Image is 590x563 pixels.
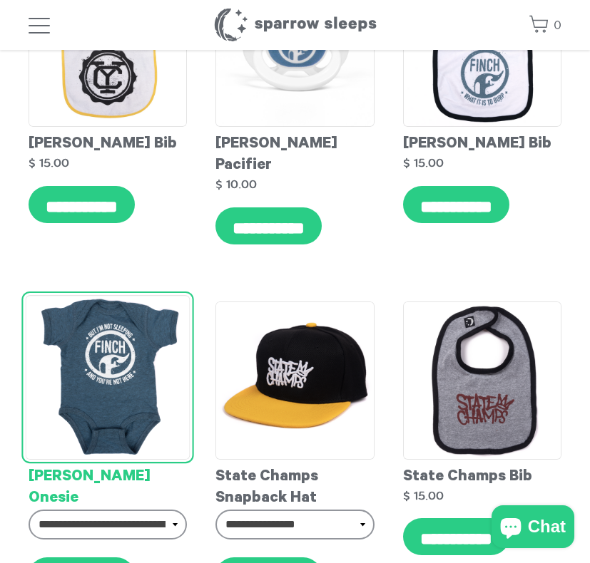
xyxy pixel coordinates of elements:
[215,127,374,177] div: [PERSON_NAME] Pacifier
[403,490,444,502] strong: $ 15.00
[215,178,257,190] strong: $ 10.00
[403,460,561,488] div: State Champs Bib
[403,157,444,169] strong: $ 15.00
[215,301,374,460] img: StateChamps-Hat-FrontAngle_grande.png
[26,295,190,460] img: Finch-Onesie_grande.png
[403,127,561,155] div: [PERSON_NAME] Bib
[215,460,374,510] div: State Champs Snapback Hat
[29,460,187,510] div: [PERSON_NAME] Onesie
[403,301,561,460] img: StateChamps-Bib_grande.png
[487,505,579,552] inbox-online-store-chat: Shopify online store chat
[213,7,377,43] h1: Sparrow Sleeps
[529,11,561,41] a: 0
[29,127,187,155] div: [PERSON_NAME] Bib
[29,157,69,169] strong: $ 15.00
